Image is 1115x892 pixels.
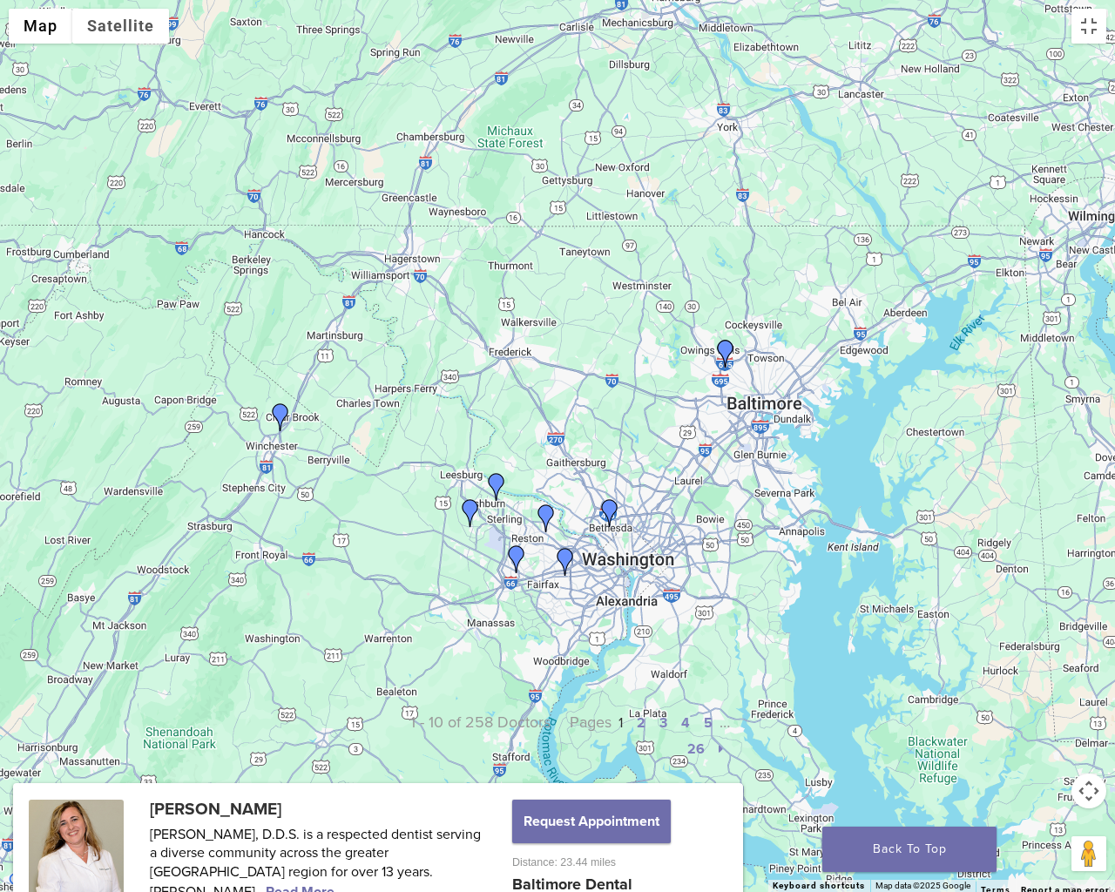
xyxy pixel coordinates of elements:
a: 5 [704,714,713,732]
a: 3 [659,714,667,732]
a: 4 [681,714,690,732]
button: Toggle fullscreen view [1071,9,1106,44]
a: 1 [618,714,623,732]
a: 2 [637,714,645,732]
p: Pages [551,709,730,761]
span: … [720,713,730,732]
p: 1 - 10 of 258 Doctors [372,709,551,761]
button: Request Appointment [512,800,671,843]
a: Back To Top [822,827,997,872]
a: 26 [687,740,705,758]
